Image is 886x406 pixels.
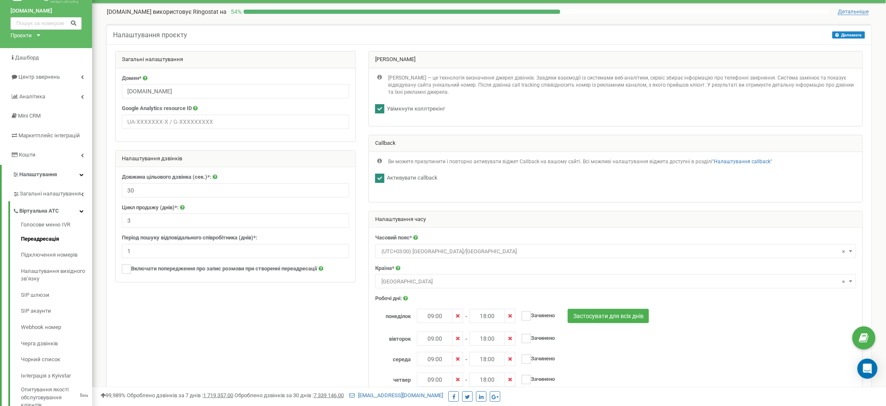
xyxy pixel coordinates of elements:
span: Аналiтика [19,93,45,100]
p: [PERSON_NAME] — це технологія визначення джерел дзвінків. Завдяки взаємодії із системами веб-анал... [388,75,856,96]
label: четвер [369,373,417,384]
a: Загальні налаштування [13,184,92,201]
label: Зачинено [515,373,555,384]
div: Callback [369,135,863,152]
a: Підключення номерів [21,247,92,263]
span: Кошти [19,152,36,158]
span: Оброблено дзвінків за 7 днів : [127,392,233,398]
span: Дашборд [15,54,39,61]
span: Центр звернень [18,74,60,80]
span: Віртуальна АТС [19,207,59,215]
label: Цикл продажу (днів)*: [122,204,179,212]
h5: Налаштування проєкту [113,31,187,39]
span: Детальніше [838,8,869,15]
u: 7 339 146,00 [314,392,344,398]
a: Чорний список [21,352,92,368]
a: Налаштування [2,165,92,185]
div: Проєкти [10,32,32,40]
label: Робочі дні: [375,295,402,303]
span: Ukraine [375,274,856,288]
a: Інтеграція з Kyivstar [21,368,92,384]
a: "Налаштування callback" [712,159,772,164]
span: Оброблено дзвінків за 30 днів : [234,392,344,398]
a: [EMAIL_ADDRESS][DOMAIN_NAME] [349,392,443,398]
input: example.com [122,84,349,98]
span: Ukraine [378,276,853,288]
label: Зачинено [515,352,555,364]
span: Маркетплейс інтеграцій [18,132,80,139]
p: [DOMAIN_NAME] [107,8,227,16]
a: Черга дзвінків [21,336,92,352]
a: Переадресація [21,231,92,247]
a: Webhook номер [21,319,92,336]
span: - [465,352,467,364]
label: Часовий пояс* [375,234,412,242]
a: SIP шлюзи [21,287,92,303]
input: Пошук за номером [10,17,82,30]
span: (UTC+03:00) Europe/Kiev [378,246,853,257]
span: 99,989% [100,392,126,398]
label: Активувати callback [384,174,438,182]
label: Включати попередження про запис розмови при створенні переадресації [122,265,323,274]
a: [DOMAIN_NAME] [10,7,82,15]
a: SIP акаунти [21,303,92,319]
button: Застосувати для всіх днів [568,309,649,323]
label: Зачинено [515,309,555,321]
button: Допомога [832,31,865,39]
label: середа [369,352,417,364]
a: Налаштування вихідного зв’язку [21,263,92,287]
label: Довжина цільового дзвінка (сек.)*: [122,173,211,181]
span: × [842,276,845,288]
label: вівторок [369,331,417,343]
label: Увімкнути коллтрекінг [384,105,445,113]
a: Голосове меню IVR [21,221,92,231]
label: Google Analytics resource ID [122,105,192,113]
label: Країна* [375,265,394,272]
div: [PERSON_NAME] [369,51,863,68]
span: × [842,246,845,257]
div: Налаштування дзвінків [116,151,355,167]
div: Open Intercom Messenger [858,359,878,379]
div: Загальні налаштування [116,51,355,68]
label: понеділок [369,309,417,321]
span: (UTC+03:00) Europe/Kiev [375,244,856,258]
span: Mini CRM [18,113,41,119]
p: Ви можете призупинити і повторно активувати віджет Callback на вашому сайті. Всі можливі налаштув... [388,158,772,165]
span: - [465,309,467,321]
span: використовує Ringostat на [153,8,227,15]
label: Період пошуку відповідального співробітника (днів)*: [122,234,258,242]
span: Налаштування [19,171,57,177]
a: Віртуальна АТС [13,201,92,218]
label: Зачинено [515,331,555,343]
span: - [465,373,467,384]
span: Загальні налаштування [20,190,81,198]
label: Домен* [122,75,142,82]
u: 1 719 357,00 [203,392,233,398]
div: Налаштування часу [369,211,863,228]
input: UA-XXXXXXX-X / G-XXXXXXXXX [122,115,349,129]
span: - [465,331,467,343]
p: 54 % [227,8,244,16]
